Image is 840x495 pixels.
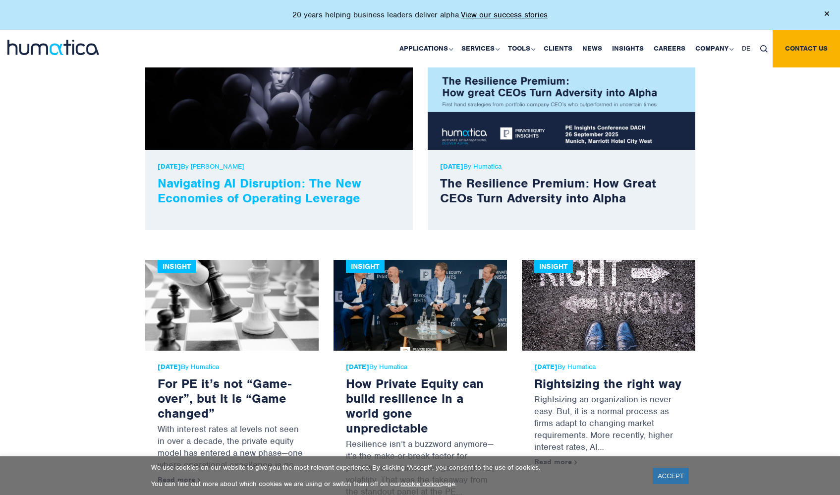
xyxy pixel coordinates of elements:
a: DE [737,30,755,67]
span: By Humatica [346,363,495,371]
p: Rightsizing an organization is never easy. But, it is a normal process as firms adapt to changing... [534,391,683,458]
span: By Humatica [158,363,306,371]
a: cookie policy [400,480,440,488]
a: View our success stories [461,10,548,20]
img: How Private Equity can build resilience in a world gone unpredictable [334,260,507,351]
p: We use cookies on our website to give you the most relevant experience. By clicking “Accept”, you... [151,463,640,472]
p: 20 years helping business leaders deliver alpha. [292,10,548,20]
span: By Humatica [534,363,683,371]
a: Clients [539,30,577,67]
img: logo [7,40,99,55]
a: The Resilience Premium: How Great CEOs Turn Adversity into Alpha [440,175,656,206]
a: Insights [607,30,649,67]
a: Careers [649,30,690,67]
a: Rightsizing the right way [534,375,681,391]
strong: [DATE] [158,162,181,171]
p: By Humatica [440,162,683,171]
p: With interest rates at levels not seen in over a decade, the private equity model has entered a n... [158,421,306,476]
p: You can find out more about which cookies we are using or switch them off on our page. [151,480,640,488]
div: Insight [346,260,385,273]
span: DE [742,44,750,53]
strong: [DATE] [346,363,369,371]
a: Applications [394,30,456,67]
a: How Private Equity can build resilience in a world gone unpredictable [346,375,484,436]
a: News [577,30,607,67]
strong: [DATE] [440,162,463,171]
strong: [DATE] [534,363,558,371]
p: By [PERSON_NAME] [158,162,400,171]
a: Contact us [773,30,840,67]
a: Tools [503,30,539,67]
strong: [DATE] [158,363,181,371]
img: news1 [428,27,695,150]
div: Insight [534,260,573,273]
a: Navigating AI Disruption: The New Economies of Operating Leverage [158,175,361,206]
a: Services [456,30,503,67]
div: Insight [158,260,196,273]
img: search_icon [760,45,768,53]
a: Company [690,30,737,67]
img: For PE it’s not “Game-over”, but it is “Game changed” [145,260,319,351]
a: For PE it’s not “Game-over”, but it is “Game changed” [158,375,291,421]
a: ACCEPT [653,468,689,484]
img: Rightsizing the right way [522,260,695,351]
img: news1 [145,27,413,150]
